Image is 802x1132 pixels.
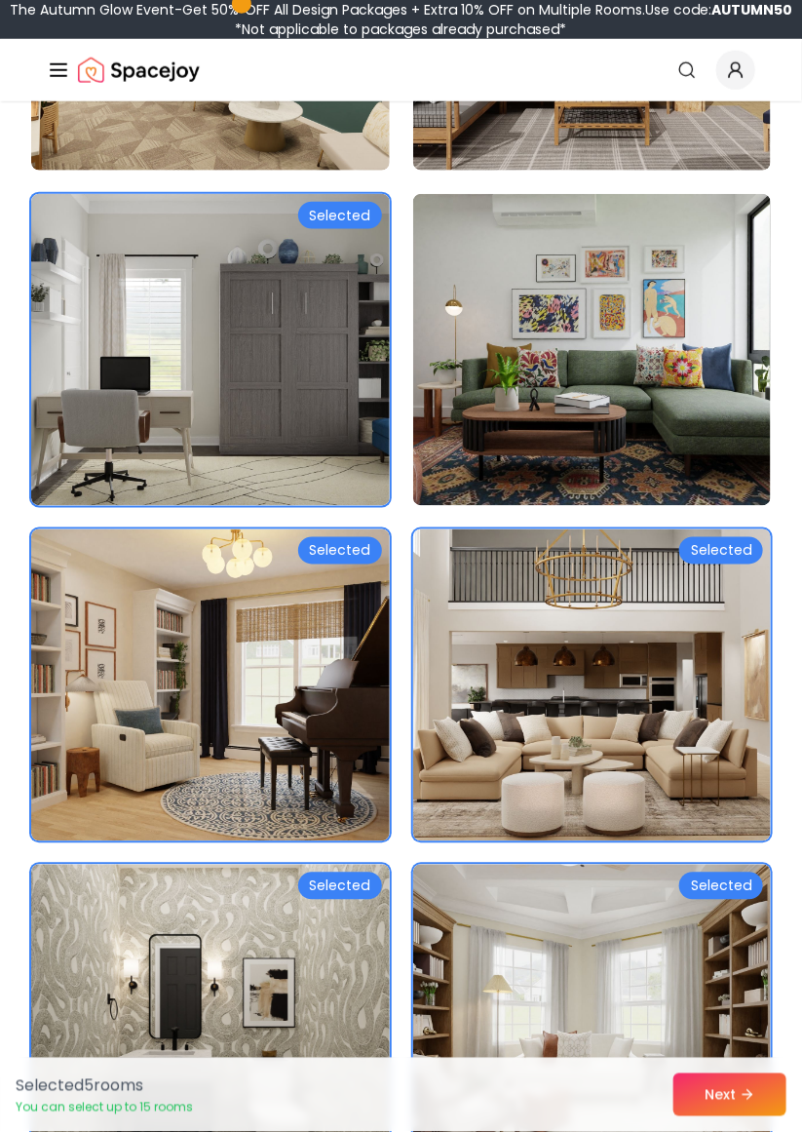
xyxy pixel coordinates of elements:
[31,194,390,506] img: Room room-3
[47,39,755,101] nav: Global
[236,20,567,39] span: *Not applicable to packages already purchased*
[298,537,382,565] div: Selected
[679,873,763,900] div: Selected
[673,1073,786,1116] button: Next
[78,51,200,90] a: Spacejoy
[31,529,390,841] img: Room room-5
[16,1100,193,1115] p: You can select up to 15 rooms
[413,529,772,841] img: Room room-6
[298,202,382,229] div: Selected
[413,194,772,506] img: Room room-4
[679,537,763,565] div: Selected
[16,1074,193,1098] p: Selected 5 room s
[78,51,200,90] img: Spacejoy Logo
[298,873,382,900] div: Selected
